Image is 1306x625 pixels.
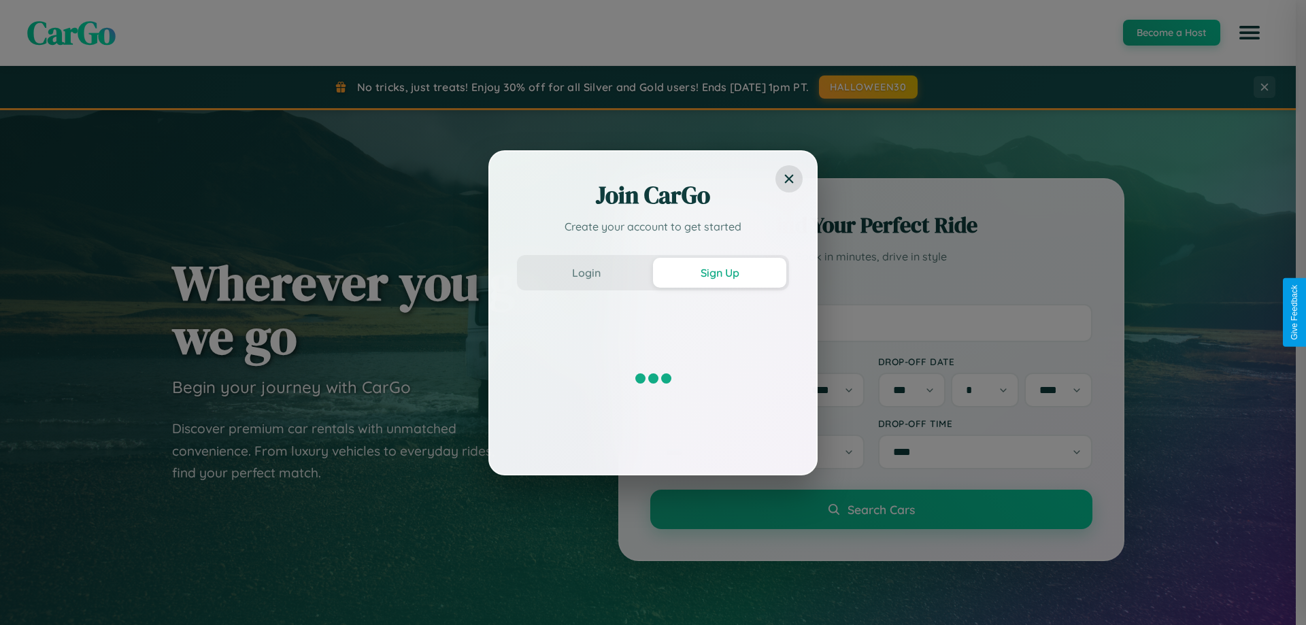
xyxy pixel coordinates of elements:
button: Login [520,258,653,288]
h2: Join CarGo [517,179,789,212]
button: Sign Up [653,258,786,288]
iframe: Intercom live chat [14,579,46,611]
p: Create your account to get started [517,218,789,235]
div: Give Feedback [1290,285,1299,340]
